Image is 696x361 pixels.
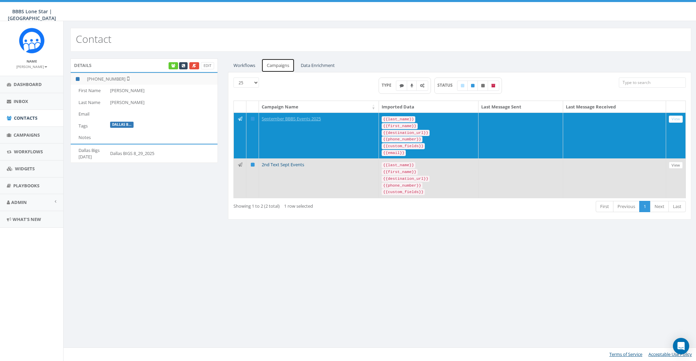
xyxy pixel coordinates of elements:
[107,144,217,162] td: Dallas BIGS 8_29_2025
[71,120,107,132] td: Tags
[261,58,295,72] a: Campaigns
[619,78,686,88] input: Type to search
[233,200,416,209] div: Showing 1 to 2 (2 total)
[382,136,422,142] code: {{phone_number}}
[437,82,457,88] span: STATUS
[262,116,321,122] a: September BBBS Events 2025
[238,117,242,121] i: Immediate: Send all messages now
[396,81,407,91] label: Text SMS
[16,63,47,69] a: [PERSON_NAME]
[189,62,199,69] a: Opt Out Contact
[14,149,43,155] span: Workflows
[416,81,428,91] label: Automated Message
[251,117,255,121] i: Published
[71,144,107,162] td: Dallas Bigs [DATE]
[84,73,217,85] td: [PHONE_NUMBER]
[13,183,39,189] span: Playbooks
[259,101,379,113] th: Campaign Name: activate to sort column ascending
[478,101,563,113] th: Last Message Sent
[382,169,418,175] code: {{first_name}}
[251,162,255,167] i: Published
[382,150,406,156] code: {{email}}
[71,132,107,143] td: Notes
[16,64,47,69] small: [PERSON_NAME]
[14,81,42,87] span: Dashboard
[27,59,37,64] small: Name
[382,183,422,189] code: {{phone_number}}
[648,351,692,357] a: Acceptable Use Policy
[15,166,35,172] span: Widgets
[201,62,214,69] a: Edit
[407,81,417,91] label: Ringless Voice Mail
[650,201,669,212] a: Next
[71,85,107,97] td: First Name
[461,84,464,88] i: Draft
[420,84,424,88] i: Automated Message
[125,76,129,81] i: Not Validated
[382,162,415,168] code: {{last_name}}
[382,123,418,129] code: {{first_name}}
[639,201,650,212] a: 1
[669,116,683,123] a: View
[457,81,468,91] label: Draft
[14,115,37,121] span: Contacts
[238,162,242,167] i: Immediate: Send all messages now
[488,81,499,91] label: Archived
[673,338,689,354] div: Open Intercom Messenger
[382,143,425,149] code: {{custom_fields}}
[382,130,430,136] code: {{destination_url}}
[76,77,80,81] i: This phone number is subscribed and will receive texts.
[471,84,474,88] i: Published
[110,122,134,128] label: Dallas BIGS 8_29_2025
[382,116,415,122] code: {{last_name}}
[262,161,304,168] a: 2nd Text Sept Events
[609,351,642,357] a: Terms of Service
[76,33,111,45] h2: Contact
[669,162,683,169] a: View
[481,84,485,88] i: Unpublished
[382,176,430,182] code: {{destination_url}}
[13,216,41,222] span: What's New
[613,201,640,212] a: Previous
[295,58,340,72] a: Data Enrichment
[228,58,261,72] a: Workflows
[14,98,28,104] span: Inbox
[8,8,56,21] span: BBBS Lone Star | [GEOGRAPHIC_DATA]
[668,201,686,212] a: Last
[71,97,107,108] td: Last Name
[382,82,396,88] span: TYPE
[107,85,217,97] td: [PERSON_NAME]
[467,81,478,91] label: Published
[382,189,425,195] code: {{custom_fields}}
[477,81,488,91] label: Unpublished
[11,199,27,205] span: Admin
[411,84,413,88] i: Ringless Voice Mail
[284,203,313,209] span: 1 row selected
[14,132,40,138] span: Campaigns
[179,62,188,69] a: Make a Call
[400,84,404,88] i: Text SMS
[107,97,217,108] td: [PERSON_NAME]
[596,201,613,212] a: First
[169,62,178,69] a: Enrich Contact
[19,28,45,53] img: Rally_Corp_Icon.png
[70,58,218,72] div: Details
[563,101,666,113] th: Last Message Received
[379,101,478,113] th: Imported Data
[71,108,107,120] td: Email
